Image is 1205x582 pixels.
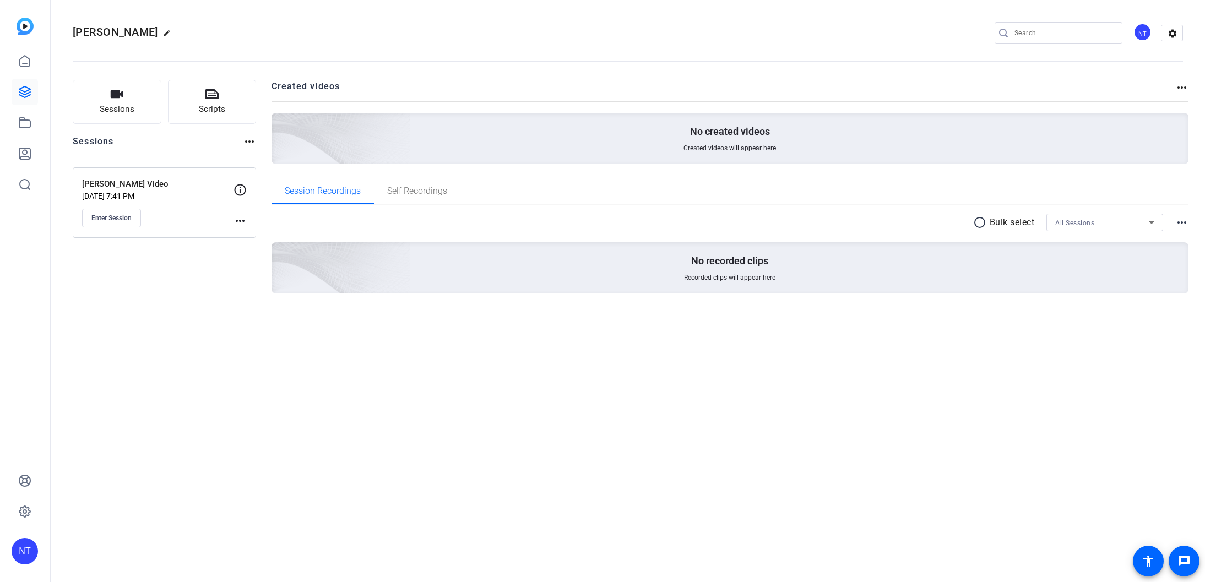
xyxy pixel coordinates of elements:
[73,135,114,156] h2: Sessions
[234,214,247,227] mat-icon: more_horiz
[973,216,990,229] mat-icon: radio_button_unchecked
[73,80,161,124] button: Sessions
[82,209,141,227] button: Enter Session
[148,4,411,243] img: Creted videos background
[1177,554,1191,568] mat-icon: message
[1014,26,1114,40] input: Search
[168,80,257,124] button: Scripts
[1161,25,1184,42] mat-icon: settings
[17,18,34,35] img: blue-gradient.svg
[148,133,411,372] img: embarkstudio-empty-session.png
[82,178,234,191] p: [PERSON_NAME] Video
[243,135,256,148] mat-icon: more_horiz
[1175,81,1188,94] mat-icon: more_horiz
[12,538,38,564] div: NT
[683,144,776,153] span: Created videos will appear here
[199,103,225,116] span: Scripts
[1133,23,1153,42] ngx-avatar: Neco Turkienicz
[1175,216,1188,229] mat-icon: more_horiz
[100,103,134,116] span: Sessions
[163,29,176,42] mat-icon: edit
[285,187,361,195] span: Session Recordings
[691,254,768,268] p: No recorded clips
[990,216,1035,229] p: Bulk select
[272,80,1176,101] h2: Created videos
[387,187,447,195] span: Self Recordings
[91,214,132,222] span: Enter Session
[73,25,158,39] span: [PERSON_NAME]
[684,273,775,282] span: Recorded clips will appear here
[1133,23,1152,41] div: NT
[690,125,770,138] p: No created videos
[82,192,234,200] p: [DATE] 7:41 PM
[1055,219,1094,227] span: All Sessions
[1142,554,1155,568] mat-icon: accessibility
